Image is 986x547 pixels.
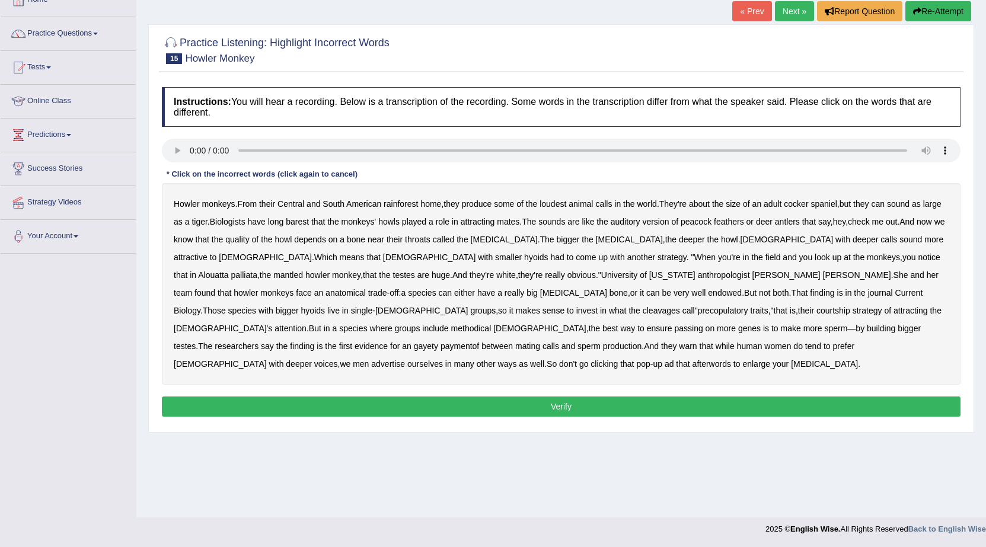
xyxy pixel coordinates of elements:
[867,324,895,333] b: building
[277,199,304,209] b: Central
[1,119,136,148] a: Predictions
[845,288,852,298] b: in
[261,235,272,244] b: the
[378,217,400,226] b: howls
[174,199,200,209] b: Howler
[1,152,136,182] a: Success Stories
[196,235,209,244] b: that
[643,306,680,315] b: cleavages
[659,199,687,209] b: They're
[835,235,850,244] b: with
[671,217,678,226] b: of
[924,235,943,244] b: more
[451,324,492,333] b: methodical
[637,324,644,333] b: to
[582,235,593,244] b: the
[192,217,207,226] b: tiger
[817,1,902,21] button: Report Question
[601,270,637,280] b: University
[899,217,914,226] b: And
[886,217,897,226] b: out
[717,324,736,333] b: more
[311,217,325,226] b: that
[174,288,192,298] b: team
[854,288,865,298] b: the
[166,53,182,64] span: 15
[691,288,706,298] b: well
[268,217,283,226] b: long
[314,288,324,298] b: an
[732,1,771,21] a: « Prev
[550,252,564,262] b: had
[162,87,961,127] h4: You will hear a recording. Below is a transcription of the recording. Some words in the transcrip...
[515,341,540,351] b: mating
[811,199,837,209] b: spaniel
[363,270,376,280] b: that
[884,306,891,315] b: of
[496,270,516,280] b: white
[286,217,309,226] b: barest
[228,306,256,315] b: species
[252,235,259,244] b: of
[452,270,467,280] b: And
[848,217,870,226] b: check
[417,270,429,280] b: are
[637,199,656,209] b: world
[234,288,258,298] b: howler
[538,217,565,226] b: sounds
[351,306,373,315] b: single
[526,199,537,209] b: the
[481,341,513,351] b: between
[185,217,190,226] b: a
[872,217,883,226] b: me
[405,235,430,244] b: throats
[912,199,921,209] b: as
[273,270,303,280] b: mantled
[401,288,406,298] b: a
[477,288,495,298] b: have
[726,199,741,209] b: size
[231,270,257,280] b: palliata
[803,324,822,333] b: more
[918,252,940,262] b: notice
[470,306,496,315] b: groups
[840,199,851,209] b: but
[540,235,554,244] b: The
[370,324,393,333] b: where
[174,252,208,262] b: attractive
[379,270,390,280] b: the
[402,217,426,226] b: played
[596,217,608,226] b: the
[522,217,536,226] b: The
[557,235,580,244] b: bigger
[647,324,672,333] b: ensure
[798,306,814,315] b: their
[698,270,750,280] b: anthropologist
[342,306,349,315] b: in
[248,217,266,226] b: have
[301,306,325,315] b: hyoids
[174,324,272,333] b: [DEMOGRAPHIC_DATA]'s
[899,235,922,244] b: sound
[328,235,338,244] b: on
[540,288,607,298] b: [MEDICAL_DATA]
[414,341,438,351] b: gayety
[210,217,245,226] b: Biologists
[294,235,326,244] b: depends
[260,270,271,280] b: the
[844,252,851,262] b: at
[752,270,821,280] b: [PERSON_NAME]
[880,235,897,244] b: calls
[340,235,344,244] b: a
[689,199,710,209] b: about
[623,199,634,209] b: the
[368,235,384,244] b: near
[609,306,627,315] b: what
[436,217,449,226] b: role
[194,288,215,298] b: found
[917,217,932,226] b: now
[833,217,846,226] b: hey
[327,306,340,315] b: live
[923,199,942,209] b: large
[314,252,337,262] b: Which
